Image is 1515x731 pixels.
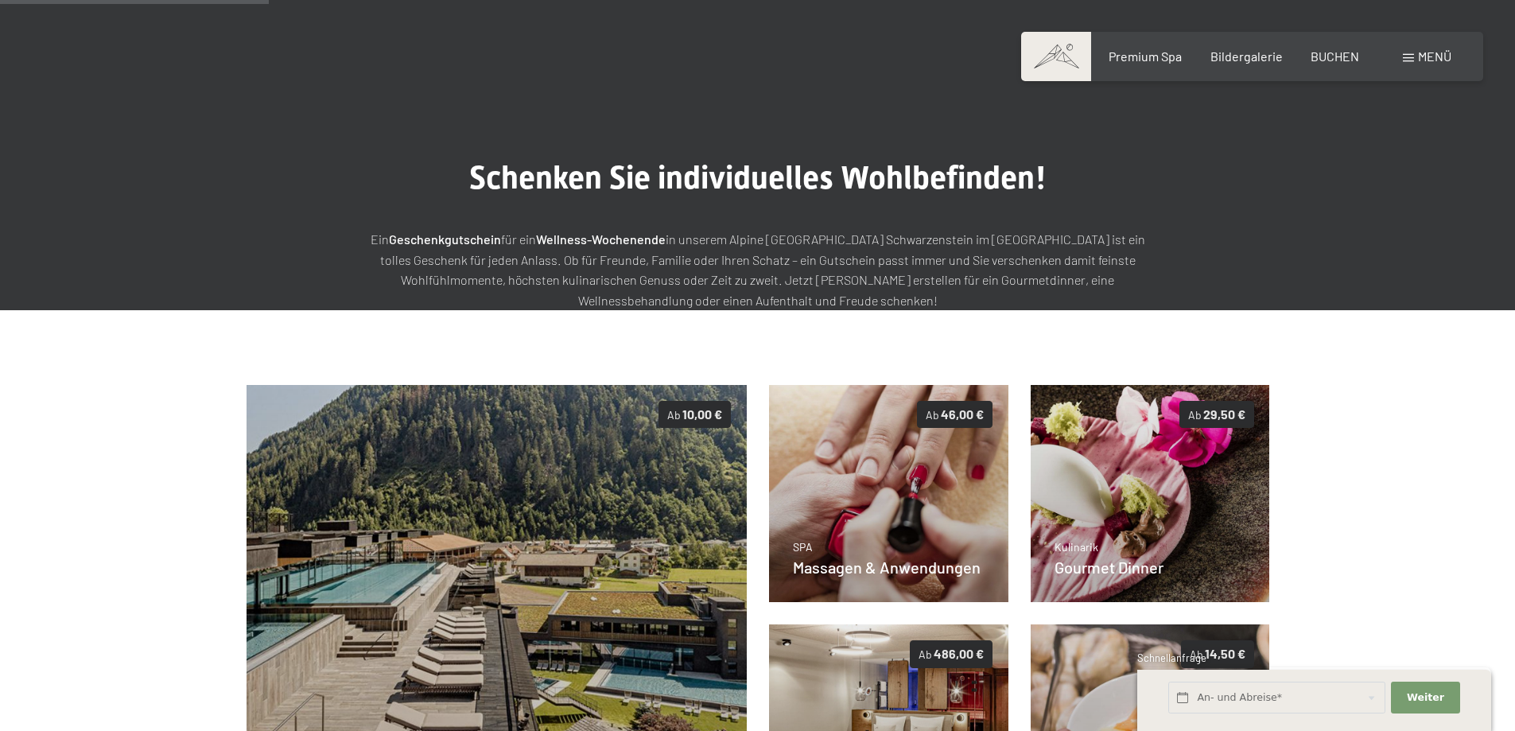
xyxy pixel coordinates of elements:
[1407,690,1444,705] span: Weiter
[1311,49,1359,64] a: BUCHEN
[360,229,1156,310] p: Ein für ein in unserem Alpine [GEOGRAPHIC_DATA] Schwarzenstein im [GEOGRAPHIC_DATA] ist ein tolle...
[1418,49,1451,64] span: Menü
[1210,49,1283,64] a: Bildergalerie
[469,159,1047,196] span: Schenken Sie individuelles Wohlbefinden!
[1391,682,1459,714] button: Weiter
[536,231,666,247] strong: Wellness-Wochenende
[1109,49,1182,64] a: Premium Spa
[1137,651,1206,664] span: Schnellanfrage
[389,231,501,247] strong: Geschenkgutschein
